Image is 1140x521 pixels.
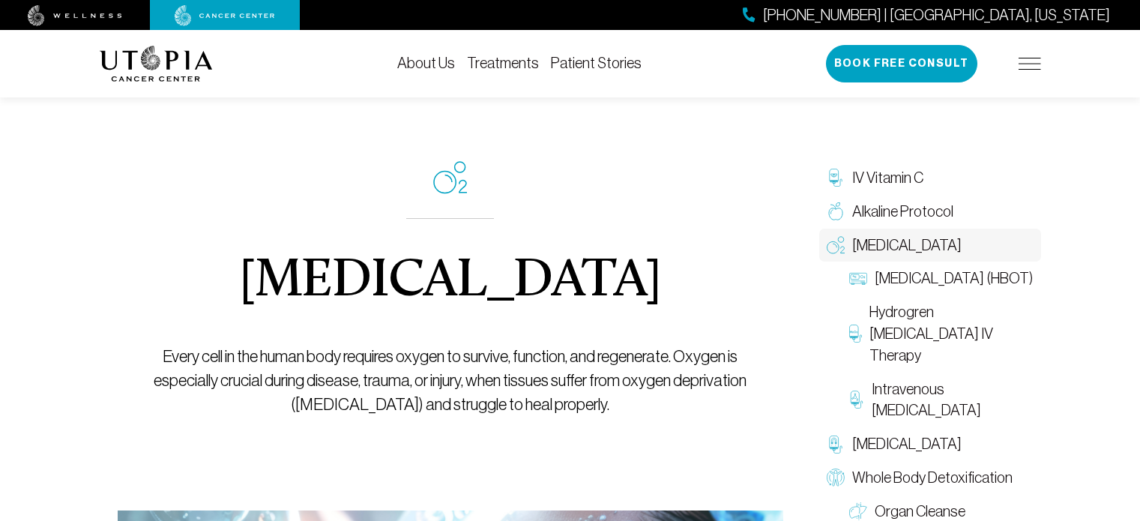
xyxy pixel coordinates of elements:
[827,436,845,454] img: Chelation Therapy
[842,262,1041,295] a: [MEDICAL_DATA] (HBOT)
[842,295,1041,372] a: Hydrogren [MEDICAL_DATA] IV Therapy
[849,325,862,343] img: Hydrogren Peroxide IV Therapy
[827,202,845,220] img: Alkaline Protocol
[743,4,1110,26] a: [PHONE_NUMBER] | [GEOGRAPHIC_DATA], [US_STATE]
[819,461,1041,495] a: Whole Body Detoxification
[397,55,455,71] a: About Us
[852,167,923,189] span: IV Vitamin C
[819,161,1041,195] a: IV Vitamin C
[849,270,867,288] img: Hyperbaric Oxygen Therapy (HBOT)
[869,301,1034,366] span: Hydrogren [MEDICAL_DATA] IV Therapy
[827,169,845,187] img: IV Vitamin C
[467,55,539,71] a: Treatments
[239,255,661,309] h1: [MEDICAL_DATA]
[28,5,122,26] img: wellness
[175,5,275,26] img: cancer center
[551,55,642,71] a: Patient Stories
[819,195,1041,229] a: Alkaline Protocol
[827,469,845,487] img: Whole Body Detoxification
[849,502,867,520] img: Organ Cleanse
[849,391,865,409] img: Intravenous Ozone Therapy
[826,45,977,82] button: Book Free Consult
[872,379,1033,422] span: Intravenous [MEDICAL_DATA]
[852,235,962,256] span: [MEDICAL_DATA]
[852,433,962,455] span: [MEDICAL_DATA]
[852,467,1013,489] span: Whole Body Detoxification
[842,373,1041,428] a: Intravenous [MEDICAL_DATA]
[433,161,467,194] img: icon
[819,229,1041,262] a: [MEDICAL_DATA]
[763,4,1110,26] span: [PHONE_NUMBER] | [GEOGRAPHIC_DATA], [US_STATE]
[852,201,953,223] span: Alkaline Protocol
[875,268,1033,289] span: [MEDICAL_DATA] (HBOT)
[151,345,749,417] p: Every cell in the human body requires oxygen to survive, function, and regenerate. Oxygen is espe...
[819,427,1041,461] a: [MEDICAL_DATA]
[827,236,845,254] img: Oxygen Therapy
[1019,58,1041,70] img: icon-hamburger
[100,46,213,82] img: logo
